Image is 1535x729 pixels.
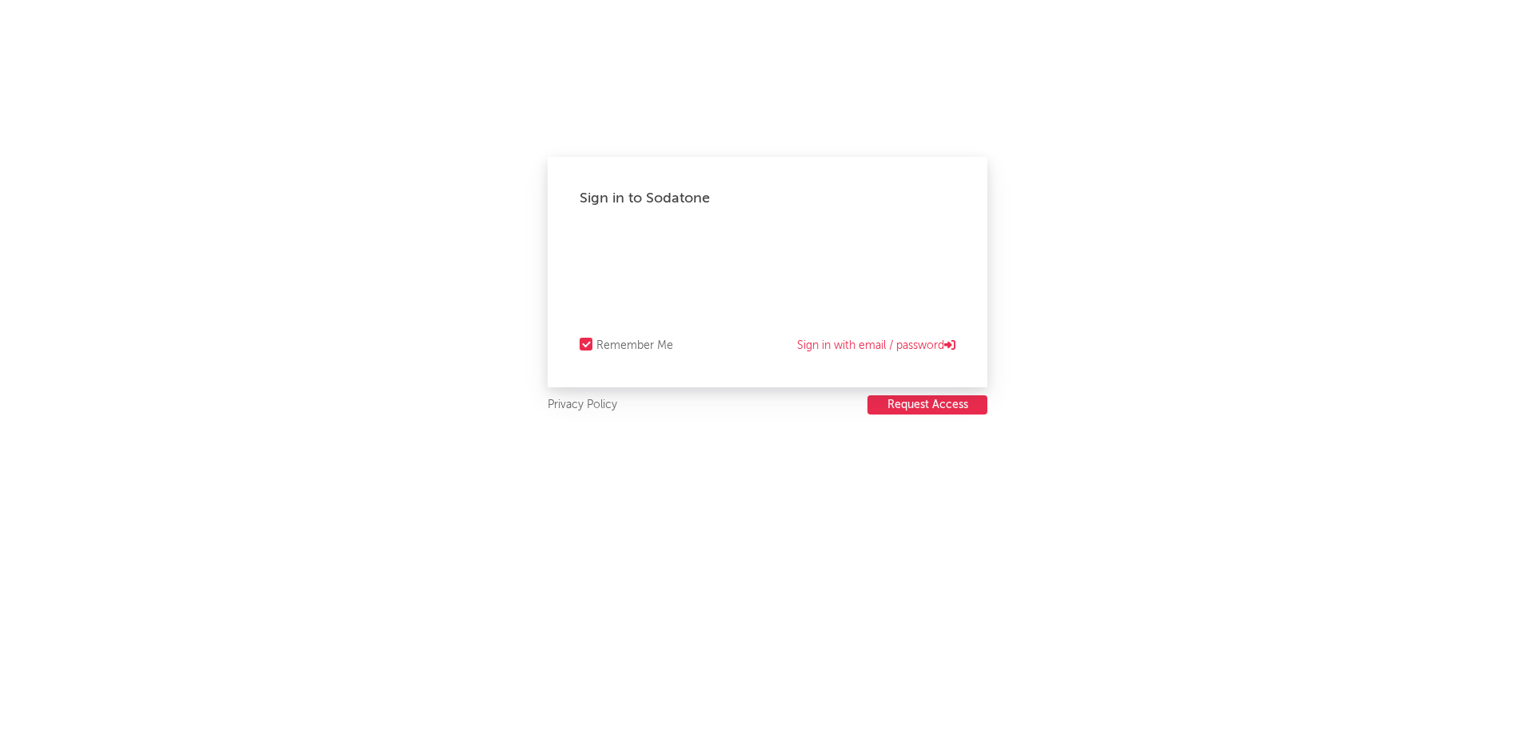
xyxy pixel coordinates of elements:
[580,189,955,208] div: Sign in to Sodatone
[867,395,987,415] button: Request Access
[867,395,987,415] a: Request Access
[548,395,617,415] a: Privacy Policy
[797,336,955,355] a: Sign in with email / password
[596,336,673,355] div: Remember Me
